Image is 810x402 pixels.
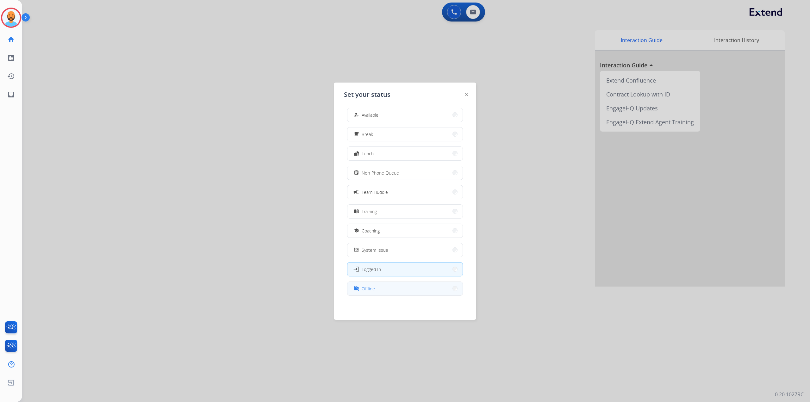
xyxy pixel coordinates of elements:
span: Training [362,208,377,215]
mat-icon: assignment [354,170,359,176]
button: Break [347,127,463,141]
button: Training [347,205,463,218]
img: close-button [465,93,468,96]
mat-icon: login [353,266,359,272]
mat-icon: menu_book [354,209,359,214]
mat-icon: phonelink_off [354,247,359,253]
span: Team Huddle [362,189,388,195]
mat-icon: how_to_reg [354,112,359,118]
mat-icon: inbox [7,91,15,98]
span: Offline [362,285,375,292]
mat-icon: fastfood [354,151,359,156]
span: Available [362,112,378,118]
mat-icon: school [354,228,359,233]
button: Non-Phone Queue [347,166,463,180]
button: Team Huddle [347,185,463,199]
button: Available [347,108,463,122]
img: avatar [2,9,20,27]
p: 0.20.1027RC [775,391,804,398]
mat-icon: campaign [353,189,359,195]
span: Set your status [344,90,390,99]
mat-icon: home [7,36,15,43]
span: System Issue [362,247,388,253]
button: Logged In [347,263,463,276]
mat-icon: free_breakfast [354,132,359,137]
button: Offline [347,282,463,295]
mat-icon: work_off [354,286,359,291]
span: Lunch [362,150,374,157]
button: Coaching [347,224,463,238]
mat-icon: list_alt [7,54,15,62]
span: Non-Phone Queue [362,170,399,176]
span: Logged In [362,266,381,273]
button: Lunch [347,147,463,160]
mat-icon: history [7,72,15,80]
button: System Issue [347,243,463,257]
span: Break [362,131,373,138]
span: Coaching [362,227,380,234]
